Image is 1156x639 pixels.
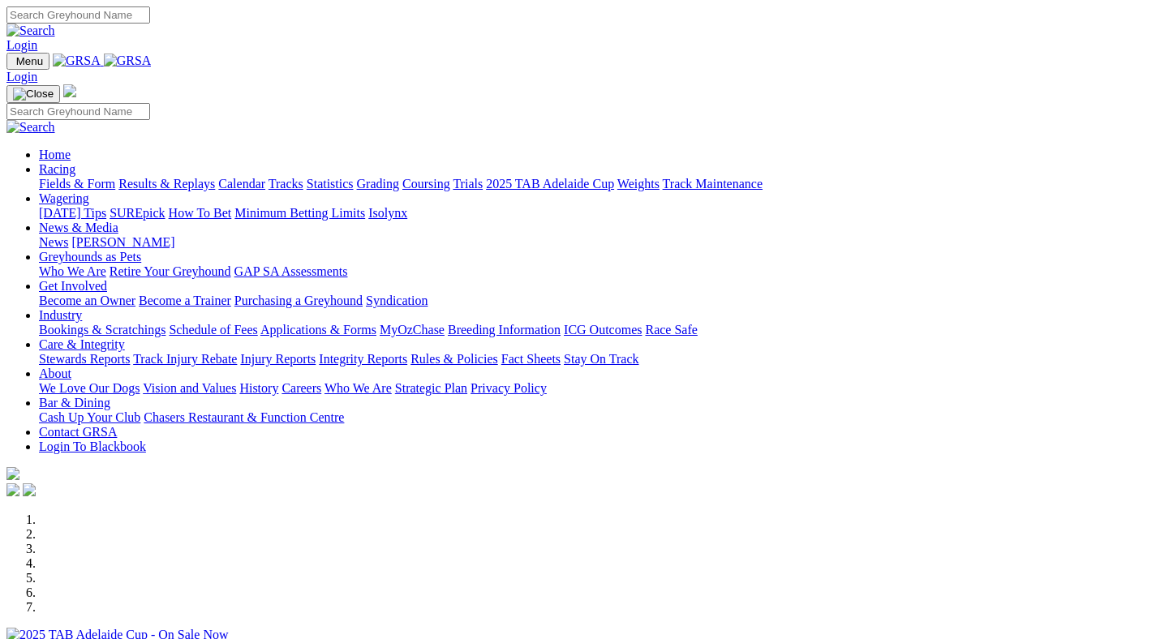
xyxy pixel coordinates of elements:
a: Fact Sheets [501,352,561,366]
a: Who We Are [324,381,392,395]
a: Schedule of Fees [169,323,257,337]
a: Applications & Forms [260,323,376,337]
a: We Love Our Dogs [39,381,140,395]
a: GAP SA Assessments [234,264,348,278]
div: Industry [39,323,1150,337]
a: Contact GRSA [39,425,117,439]
a: Bookings & Scratchings [39,323,165,337]
a: Coursing [402,177,450,191]
a: Statistics [307,177,354,191]
a: [PERSON_NAME] [71,235,174,249]
a: Vision and Values [143,381,236,395]
a: [DATE] Tips [39,206,106,220]
a: 2025 TAB Adelaide Cup [486,177,614,191]
a: History [239,381,278,395]
a: Retire Your Greyhound [110,264,231,278]
a: Grading [357,177,399,191]
a: Racing [39,162,75,176]
a: Syndication [366,294,428,307]
div: Get Involved [39,294,1150,308]
a: Careers [281,381,321,395]
input: Search [6,6,150,24]
a: Care & Integrity [39,337,125,351]
a: Minimum Betting Limits [234,206,365,220]
div: Greyhounds as Pets [39,264,1150,279]
a: Get Involved [39,279,107,293]
a: Bar & Dining [39,396,110,410]
img: Close [13,88,54,101]
a: Track Injury Rebate [133,352,237,366]
a: SUREpick [110,206,165,220]
a: ICG Outcomes [564,323,642,337]
button: Toggle navigation [6,53,49,70]
a: Who We Are [39,264,106,278]
button: Toggle navigation [6,85,60,103]
img: twitter.svg [23,483,36,496]
img: GRSA [104,54,152,68]
a: Login [6,70,37,84]
a: Login To Blackbook [39,440,146,453]
div: Wagering [39,206,1150,221]
a: Privacy Policy [471,381,547,395]
a: Results & Replays [118,177,215,191]
a: Cash Up Your Club [39,410,140,424]
a: Integrity Reports [319,352,407,366]
a: Chasers Restaurant & Function Centre [144,410,344,424]
a: About [39,367,71,380]
img: GRSA [53,54,101,68]
div: Care & Integrity [39,352,1150,367]
a: News & Media [39,221,118,234]
div: About [39,381,1150,396]
img: logo-grsa-white.png [63,84,76,97]
a: MyOzChase [380,323,445,337]
a: Trials [453,177,483,191]
a: Home [39,148,71,161]
img: Search [6,120,55,135]
a: Purchasing a Greyhound [234,294,363,307]
a: Race Safe [645,323,697,337]
a: Isolynx [368,206,407,220]
a: Track Maintenance [663,177,763,191]
span: Menu [16,55,43,67]
a: Breeding Information [448,323,561,337]
a: Become a Trainer [139,294,231,307]
a: How To Bet [169,206,232,220]
a: Weights [617,177,660,191]
a: Injury Reports [240,352,316,366]
img: Search [6,24,55,38]
a: Fields & Form [39,177,115,191]
a: Become an Owner [39,294,135,307]
div: News & Media [39,235,1150,250]
a: Stay On Track [564,352,638,366]
a: Greyhounds as Pets [39,250,141,264]
a: Calendar [218,177,265,191]
input: Search [6,103,150,120]
img: facebook.svg [6,483,19,496]
a: Industry [39,308,82,322]
a: Login [6,38,37,52]
a: Stewards Reports [39,352,130,366]
a: Tracks [269,177,303,191]
a: Wagering [39,191,89,205]
img: logo-grsa-white.png [6,467,19,480]
div: Racing [39,177,1150,191]
a: News [39,235,68,249]
div: Bar & Dining [39,410,1150,425]
a: Rules & Policies [410,352,498,366]
a: Strategic Plan [395,381,467,395]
